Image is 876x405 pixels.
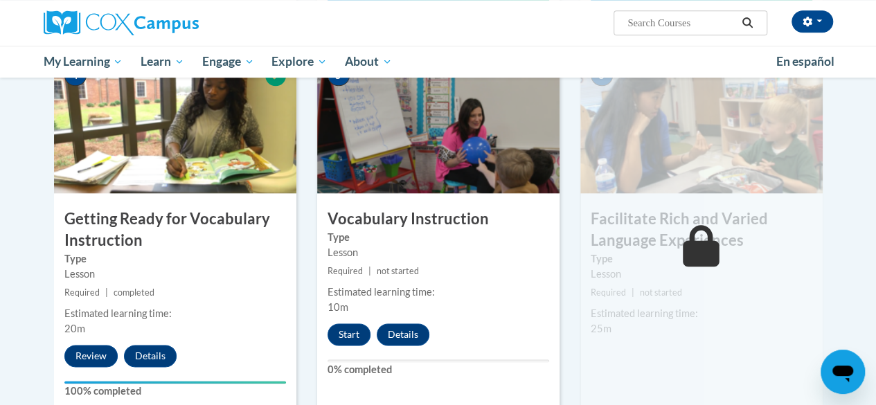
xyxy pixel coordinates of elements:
img: Course Image [580,55,823,193]
h3: Getting Ready for Vocabulary Instruction [54,208,296,251]
input: Search Courses [626,15,737,31]
span: About [345,53,392,70]
h3: Facilitate Rich and Varied Language Experiences [580,208,823,251]
label: Type [64,251,286,267]
span: Required [64,287,100,298]
button: Search [737,15,758,31]
a: Explore [262,46,336,78]
div: Estimated learning time: [328,285,549,300]
label: 100% completed [64,384,286,399]
div: Your progress [64,381,286,384]
div: Main menu [33,46,843,78]
span: 10m [328,301,348,313]
button: Details [377,323,429,345]
label: 0% completed [328,362,549,377]
div: Estimated learning time: [64,306,286,321]
span: My Learning [43,53,123,70]
label: Type [328,230,549,245]
span: Explore [271,53,327,70]
a: Learn [132,46,193,78]
div: Estimated learning time: [591,306,812,321]
img: Course Image [54,55,296,193]
a: Engage [193,46,263,78]
span: completed [114,287,154,298]
span: 25m [591,323,611,334]
span: | [368,266,371,276]
div: Lesson [64,267,286,282]
h3: Vocabulary Instruction [317,208,560,230]
div: Lesson [591,267,812,282]
button: Details [124,345,177,367]
button: Start [328,323,370,345]
span: | [632,287,634,298]
a: Cox Campus [44,10,293,35]
label: Type [591,251,812,267]
span: Required [328,266,363,276]
span: Learn [141,53,184,70]
span: En español [776,54,834,69]
a: En español [767,47,843,76]
img: Course Image [317,55,560,193]
a: My Learning [35,46,132,78]
span: | [105,287,108,298]
iframe: Button to launch messaging window [821,350,865,394]
span: 20m [64,323,85,334]
span: not started [640,287,682,298]
img: Cox Campus [44,10,199,35]
span: not started [377,266,419,276]
span: Required [591,287,626,298]
a: About [336,46,401,78]
button: Review [64,345,118,367]
div: Lesson [328,245,549,260]
button: Account Settings [792,10,833,33]
span: Engage [202,53,254,70]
